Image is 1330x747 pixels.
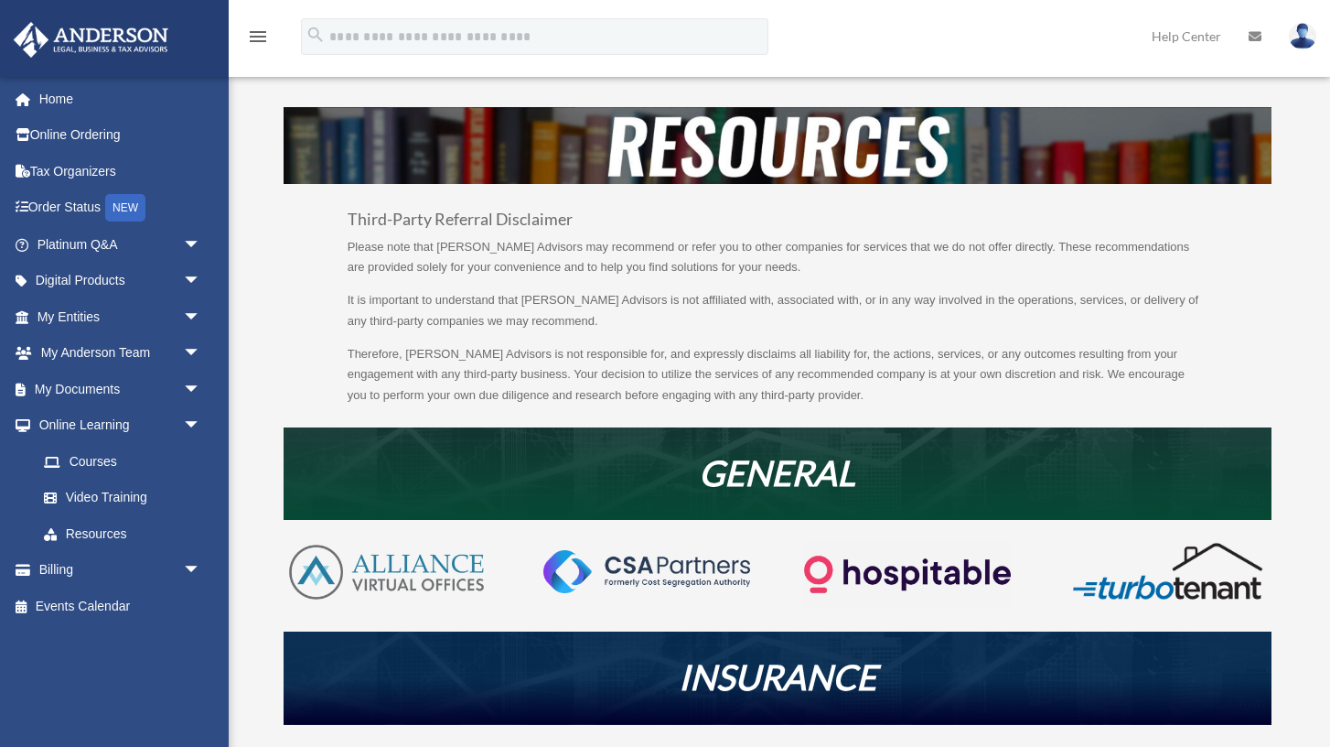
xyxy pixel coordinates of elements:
[804,541,1010,608] img: Logo-transparent-dark
[284,541,489,603] img: AVO-logo-1-color
[13,153,229,189] a: Tax Organizers
[105,194,145,222] div: NEW
[284,107,1271,184] img: resources-header
[183,226,220,264] span: arrow_drop_down
[247,32,269,48] a: menu
[183,407,220,445] span: arrow_drop_down
[1065,541,1271,601] img: turbotenant
[1289,23,1316,49] img: User Pic
[183,335,220,373] span: arrow_drop_down
[8,22,174,58] img: Anderson Advisors Platinum Portal
[26,443,229,480] a: Courses
[183,552,220,590] span: arrow_drop_down
[13,117,229,154] a: Online Ordering
[13,588,229,624] a: Events Calendar
[13,81,229,117] a: Home
[348,237,1207,291] p: Please note that [PERSON_NAME] Advisors may recommend or refer you to other companies for service...
[183,298,220,336] span: arrow_drop_down
[348,211,1207,237] h3: Third-Party Referral Disclaimer
[679,655,876,698] em: INSURANCE
[247,26,269,48] i: menu
[13,226,229,263] a: Platinum Q&Aarrow_drop_down
[306,25,326,45] i: search
[13,263,229,299] a: Digital Productsarrow_drop_down
[13,407,229,444] a: Online Learningarrow_drop_down
[348,344,1207,406] p: Therefore, [PERSON_NAME] Advisors is not responsible for, and expressly disclaims all liability f...
[183,263,220,300] span: arrow_drop_down
[13,335,229,372] a: My Anderson Teamarrow_drop_down
[13,298,229,335] a: My Entitiesarrow_drop_down
[183,371,220,408] span: arrow_drop_down
[699,451,855,493] em: GENERAL
[13,552,229,589] a: Billingarrow_drop_down
[13,371,229,407] a: My Documentsarrow_drop_down
[543,550,749,592] img: CSA-partners-Formerly-Cost-Segregation-Authority
[348,290,1207,344] p: It is important to understand that [PERSON_NAME] Advisors is not affiliated with, associated with...
[26,480,229,516] a: Video Training
[26,515,220,552] a: Resources
[13,189,229,227] a: Order StatusNEW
